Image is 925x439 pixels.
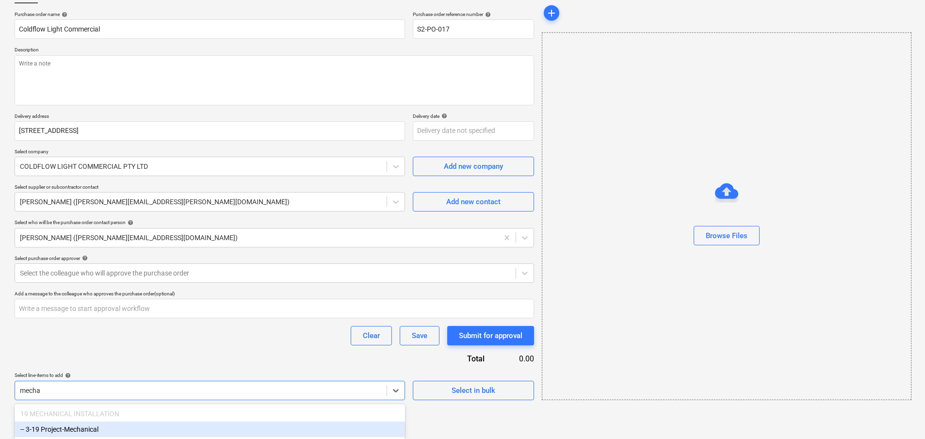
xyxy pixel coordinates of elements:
p: Description [15,47,534,55]
div: Select purchase order approver [15,255,534,261]
div: Submit for approval [459,329,522,342]
div: Add new contact [446,195,501,208]
div: Purchase order reference number [413,11,534,17]
div: -- 3-19 Project-Mechanical [15,422,405,437]
iframe: Chat Widget [876,392,925,439]
button: Add new contact [413,192,534,211]
div: Total [408,353,500,364]
div: Browse Files [706,229,747,242]
span: help [483,12,491,17]
span: help [60,12,67,17]
div: Clear [363,329,380,342]
div: Add new company [444,160,503,173]
button: Save [400,326,439,345]
div: Purchase order name [15,11,405,17]
button: Clear [351,326,392,345]
input: Delivery date not specified [413,121,534,141]
div: 19 MECHANICAL INSTALLATION [15,406,405,422]
input: Delivery address [15,121,405,141]
input: Write a message to start approval workflow [15,299,534,318]
span: help [80,255,88,261]
input: Order number [413,19,534,39]
span: help [126,220,133,226]
button: Select in bulk [413,381,534,400]
span: help [439,113,447,119]
input: Document name [15,19,405,39]
div: Select who will be the purchase order contact person [15,219,534,226]
button: Browse Files [694,226,760,245]
p: Select company [15,148,405,157]
div: Save [412,329,427,342]
span: add [546,7,557,19]
button: Add new company [413,157,534,176]
span: help [63,373,71,378]
div: Add a message to the colleague who approves the purchase order (optional) [15,291,534,297]
div: Delivery date [413,113,534,119]
div: Select line-items to add [15,372,405,378]
div: Select in bulk [452,384,495,397]
button: Submit for approval [447,326,534,345]
div: 0.00 [500,353,534,364]
p: Select supplier or subcontractor contact [15,184,405,192]
p: Delivery address [15,113,405,121]
div: Browse Files [542,33,911,400]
